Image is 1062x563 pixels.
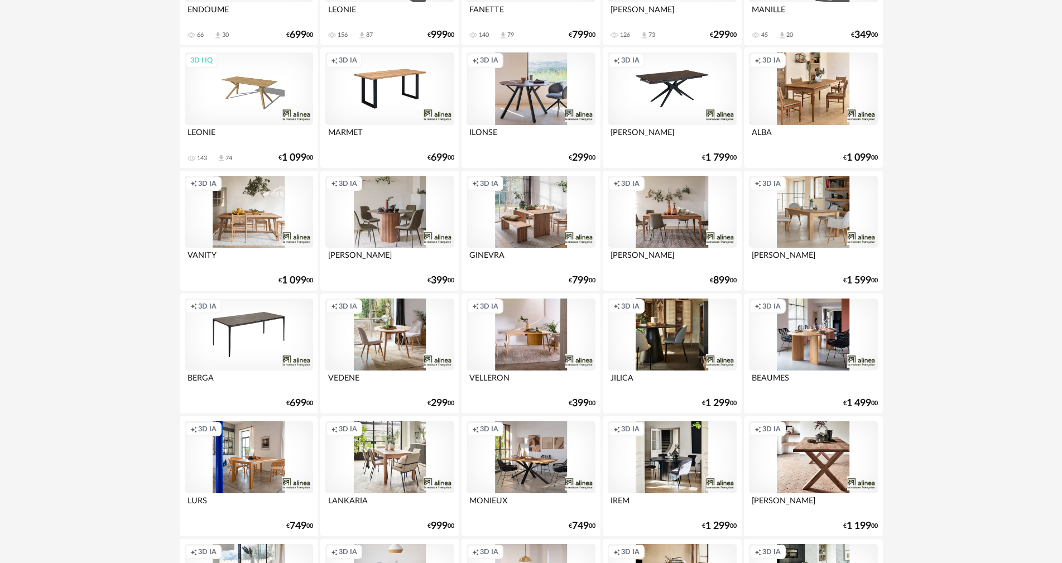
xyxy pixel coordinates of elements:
div: 73 [648,31,655,39]
span: 1 499 [847,400,871,407]
span: 3D IA [621,547,640,556]
span: 299 [572,154,589,162]
a: Creation icon 3D IA VANITY €1 09900 [180,171,318,291]
span: Creation icon [472,56,479,65]
a: Creation icon 3D IA LANKARIA €99900 [320,416,459,537]
span: 749 [572,522,589,530]
div: € 00 [286,400,313,407]
div: 140 [479,31,489,39]
a: Creation icon 3D IA BERGA €69900 [180,293,318,414]
div: € 00 [427,400,454,407]
span: 699 [290,31,306,39]
div: 30 [222,31,229,39]
div: 74 [225,155,232,162]
div: MARMET [325,125,454,147]
div: € 00 [286,31,313,39]
div: 79 [507,31,514,39]
a: Creation icon 3D IA [PERSON_NAME] €39900 [320,171,459,291]
div: [PERSON_NAME] [608,125,736,147]
div: MONIEUX [467,493,595,516]
div: 45 [761,31,768,39]
a: Creation icon 3D IA GINEVRA €79900 [462,171,600,291]
div: € 00 [702,400,737,407]
a: Creation icon 3D IA MARMET €69900 [320,47,459,168]
span: 349 [854,31,871,39]
span: 1 799 [705,154,730,162]
span: Creation icon [190,547,197,556]
span: 3D IA [762,302,781,311]
span: 299 [431,400,448,407]
span: Creation icon [613,302,620,311]
div: ILONSE [467,125,595,147]
div: BEAUMES [749,370,877,393]
div: 3D HQ [185,53,218,68]
div: [PERSON_NAME] [749,248,877,270]
span: 1 099 [282,154,306,162]
span: Creation icon [613,179,620,188]
span: 3D IA [480,425,498,434]
div: 143 [197,155,207,162]
span: 699 [431,154,448,162]
span: 1 299 [705,400,730,407]
div: LEONIE [185,125,313,147]
span: 3D IA [762,56,781,65]
div: 20 [786,31,793,39]
span: 999 [431,31,448,39]
span: Creation icon [472,547,479,556]
div: € 00 [278,277,313,285]
span: Download icon [778,31,786,40]
span: Download icon [217,154,225,162]
a: Creation icon 3D IA [PERSON_NAME] €1 19900 [744,416,882,537]
span: Creation icon [331,56,338,65]
span: 3D IA [339,56,357,65]
div: € 00 [843,400,878,407]
span: 3D IA [762,425,781,434]
a: Creation icon 3D IA [PERSON_NAME] €1 59900 [744,171,882,291]
div: € 00 [710,277,737,285]
span: Creation icon [331,547,338,556]
div: € 00 [702,522,737,530]
span: Creation icon [755,302,761,311]
span: 1 099 [282,277,306,285]
span: Creation icon [472,179,479,188]
div: € 00 [427,277,454,285]
div: LURS [185,493,313,516]
span: Creation icon [755,547,761,556]
span: Creation icon [613,425,620,434]
div: ALBA [749,125,877,147]
div: € 00 [427,522,454,530]
div: VANITY [185,248,313,270]
div: 66 [197,31,204,39]
span: 3D IA [621,302,640,311]
span: Creation icon [613,547,620,556]
span: 3D IA [480,56,498,65]
div: € 00 [702,154,737,162]
span: 3D IA [339,179,357,188]
div: LANKARIA [325,493,454,516]
span: 3D IA [621,56,640,65]
span: 399 [572,400,589,407]
div: ENDOUME [185,2,313,25]
div: [PERSON_NAME] [749,493,877,516]
span: 3D IA [198,547,217,556]
a: Creation icon 3D IA VEDENE €29900 [320,293,459,414]
div: € 00 [843,277,878,285]
span: Download icon [214,31,222,40]
div: BERGA [185,370,313,393]
span: Download icon [640,31,648,40]
span: Creation icon [755,56,761,65]
div: JILICA [608,370,736,393]
a: 3D HQ LEONIE 143 Download icon 74 €1 09900 [180,47,318,168]
div: [PERSON_NAME] [608,248,736,270]
span: 3D IA [480,179,498,188]
span: 899 [713,277,730,285]
span: Creation icon [755,425,761,434]
div: € 00 [851,31,878,39]
span: 3D IA [621,425,640,434]
div: € 00 [569,31,595,39]
span: 3D IA [339,302,357,311]
a: Creation icon 3D IA [PERSON_NAME] €89900 [603,171,741,291]
span: 999 [431,522,448,530]
span: Creation icon [472,425,479,434]
span: Creation icon [472,302,479,311]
